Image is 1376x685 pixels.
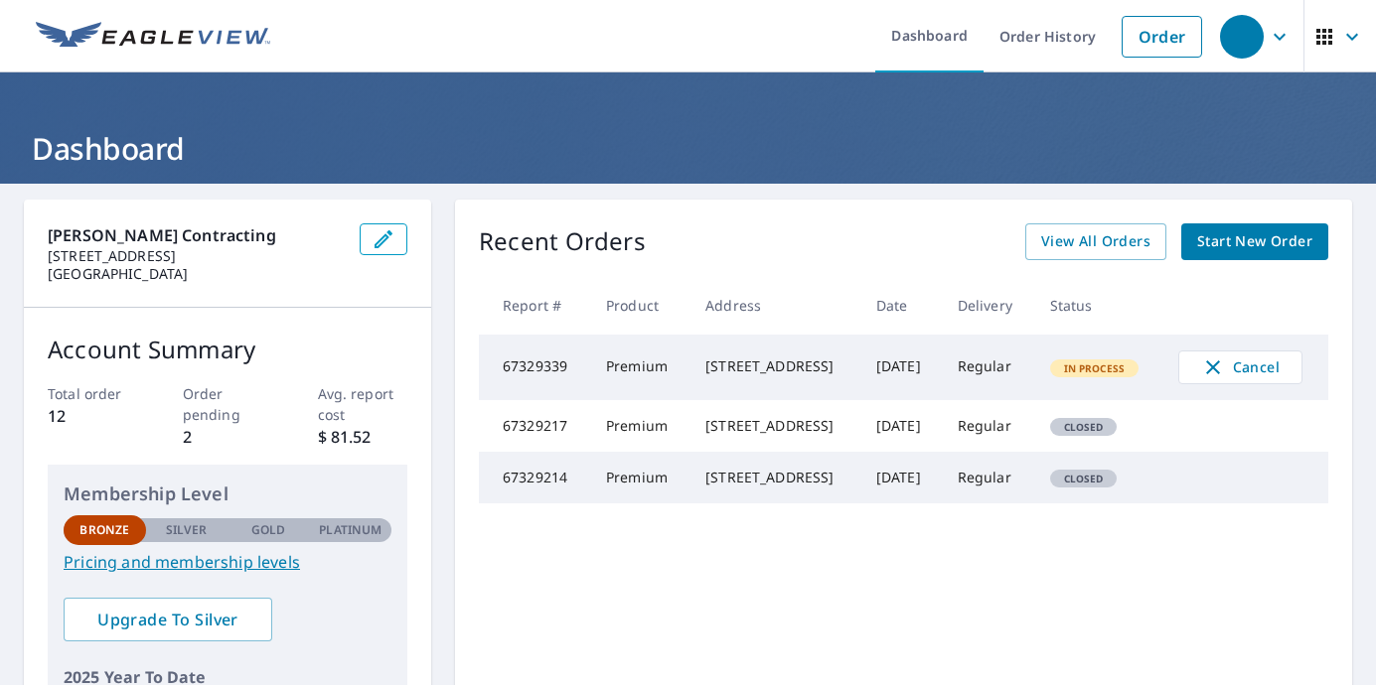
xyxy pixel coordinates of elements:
[64,598,272,641] a: Upgrade To Silver
[64,550,391,574] a: Pricing and membership levels
[48,247,344,265] p: [STREET_ADDRESS]
[251,521,285,539] p: Gold
[36,22,270,52] img: EV Logo
[860,400,942,452] td: [DATE]
[1122,16,1202,58] a: Order
[183,383,273,425] p: Order pending
[1034,276,1162,335] th: Status
[166,521,208,539] p: Silver
[48,223,344,247] p: [PERSON_NAME] Contracting
[860,276,942,335] th: Date
[705,356,844,376] div: [STREET_ADDRESS]
[479,400,590,452] td: 67329217
[479,276,590,335] th: Report #
[79,609,256,630] span: Upgrade To Silver
[318,425,408,449] p: $ 81.52
[1025,223,1166,260] a: View All Orders
[942,276,1034,335] th: Delivery
[590,452,689,503] td: Premium
[1052,420,1116,434] span: Closed
[689,276,860,335] th: Address
[1199,355,1282,379] span: Cancel
[48,404,138,428] p: 12
[860,335,942,400] td: [DATE]
[1052,361,1138,375] span: In Process
[590,276,689,335] th: Product
[183,425,273,449] p: 2
[705,468,844,487] div: [STREET_ADDRESS]
[590,335,689,400] td: Premium
[1041,229,1150,254] span: View All Orders
[479,335,590,400] td: 67329339
[319,521,382,539] p: Platinum
[1178,350,1302,384] button: Cancel
[705,416,844,436] div: [STREET_ADDRESS]
[79,521,129,539] p: Bronze
[860,452,942,503] td: [DATE]
[942,400,1034,452] td: Regular
[590,400,689,452] td: Premium
[318,383,408,425] p: Avg. report cost
[64,480,391,507] p: Membership Level
[942,335,1034,400] td: Regular
[479,452,590,503] td: 67329214
[1181,223,1328,260] a: Start New Order
[1197,229,1312,254] span: Start New Order
[48,332,407,367] p: Account Summary
[942,452,1034,503] td: Regular
[1052,472,1116,485] span: Closed
[48,265,344,283] p: [GEOGRAPHIC_DATA]
[24,128,1352,169] h1: Dashboard
[479,223,646,260] p: Recent Orders
[48,383,138,404] p: Total order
